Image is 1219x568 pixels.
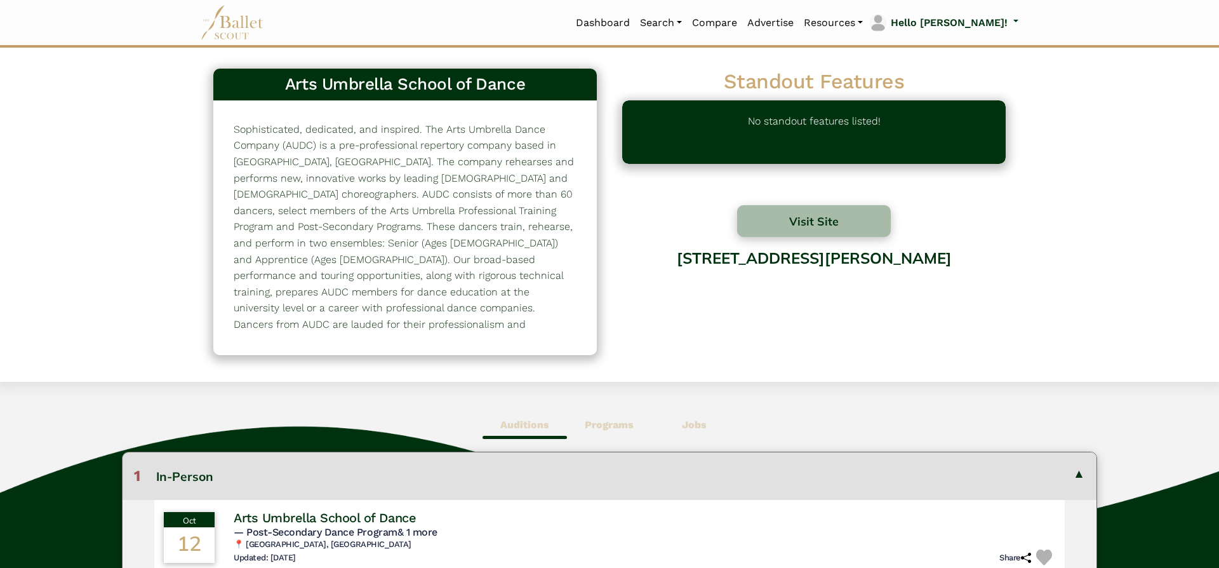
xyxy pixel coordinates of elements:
[737,205,891,237] button: Visit Site
[869,14,887,32] img: profile picture
[234,121,576,398] p: Sophisticated, dedicated, and inspired. The Arts Umbrella Dance Company (AUDC) is a pre-professio...
[234,539,1055,550] h6: 📍 [GEOGRAPHIC_DATA], [GEOGRAPHIC_DATA]
[635,10,687,36] a: Search
[622,240,1006,342] div: [STREET_ADDRESS][PERSON_NAME]
[742,10,799,36] a: Advertise
[799,10,868,36] a: Resources
[585,419,634,431] b: Programs
[622,69,1006,95] h2: Standout Features
[234,553,296,564] h6: Updated: [DATE]
[500,419,549,431] b: Auditions
[999,553,1031,564] h6: Share
[571,10,635,36] a: Dashboard
[123,452,1096,499] button: 1In-Person
[891,15,1008,31] p: Hello [PERSON_NAME]!
[134,467,140,485] span: 1
[687,10,742,36] a: Compare
[234,510,416,526] h4: Arts Umbrella School of Dance
[748,113,881,151] p: No standout features listed!
[164,527,215,563] div: 12
[868,13,1018,33] a: profile picture Hello [PERSON_NAME]!
[223,74,587,95] h3: Arts Umbrella School of Dance
[397,526,437,538] a: & 1 more
[164,512,215,527] div: Oct
[234,526,437,538] span: — Post-Secondary Dance Program
[682,419,707,431] b: Jobs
